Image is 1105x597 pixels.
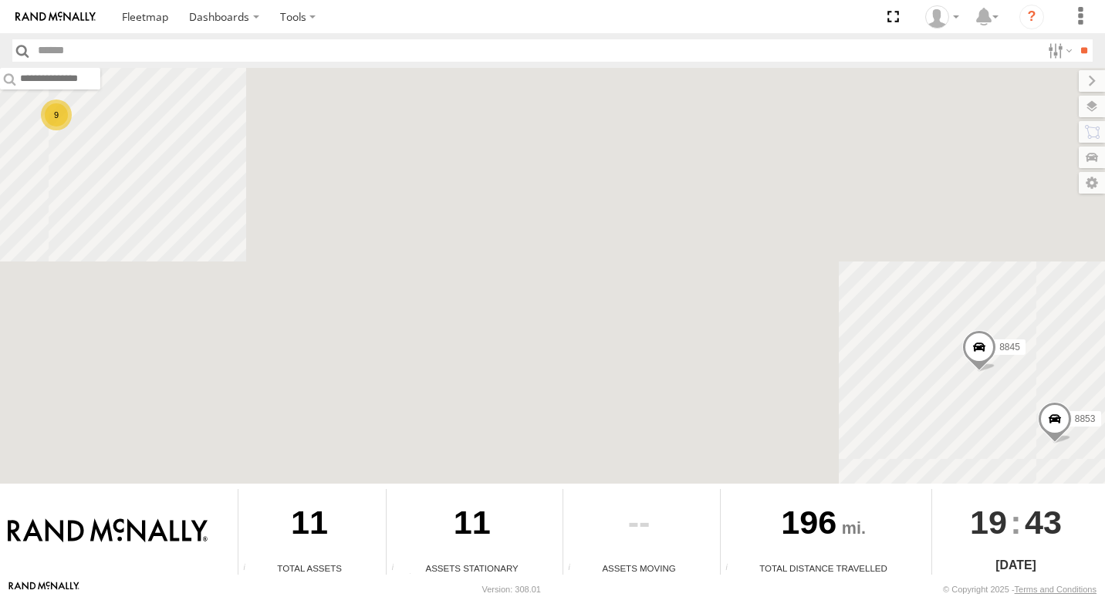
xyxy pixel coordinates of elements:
[238,562,380,575] div: Total Assets
[238,563,262,575] div: Total number of Enabled Assets
[1015,585,1097,594] a: Terms and Conditions
[15,12,96,22] img: rand-logo.svg
[721,562,926,575] div: Total Distance Travelled
[1019,5,1044,29] i: ?
[932,489,1100,555] div: :
[999,341,1020,352] span: 8845
[41,99,72,130] div: 9
[970,489,1007,555] span: 19
[721,489,926,562] div: 196
[8,582,79,597] a: Visit our Website
[1079,172,1105,194] label: Map Settings
[943,585,1097,594] div: © Copyright 2025 -
[238,489,380,562] div: 11
[932,556,1100,575] div: [DATE]
[1075,413,1096,424] span: 8853
[563,563,586,575] div: Total number of assets current in transit.
[1042,39,1075,62] label: Search Filter Options
[1025,489,1062,555] span: 43
[387,489,557,562] div: 11
[920,5,965,29] div: Valeo Dash
[387,563,410,575] div: Total number of assets current stationary.
[721,563,744,575] div: Total distance travelled by all assets within specified date range and applied filters
[387,562,557,575] div: Assets Stationary
[563,562,715,575] div: Assets Moving
[482,585,541,594] div: Version: 308.01
[8,518,208,545] img: Rand McNally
